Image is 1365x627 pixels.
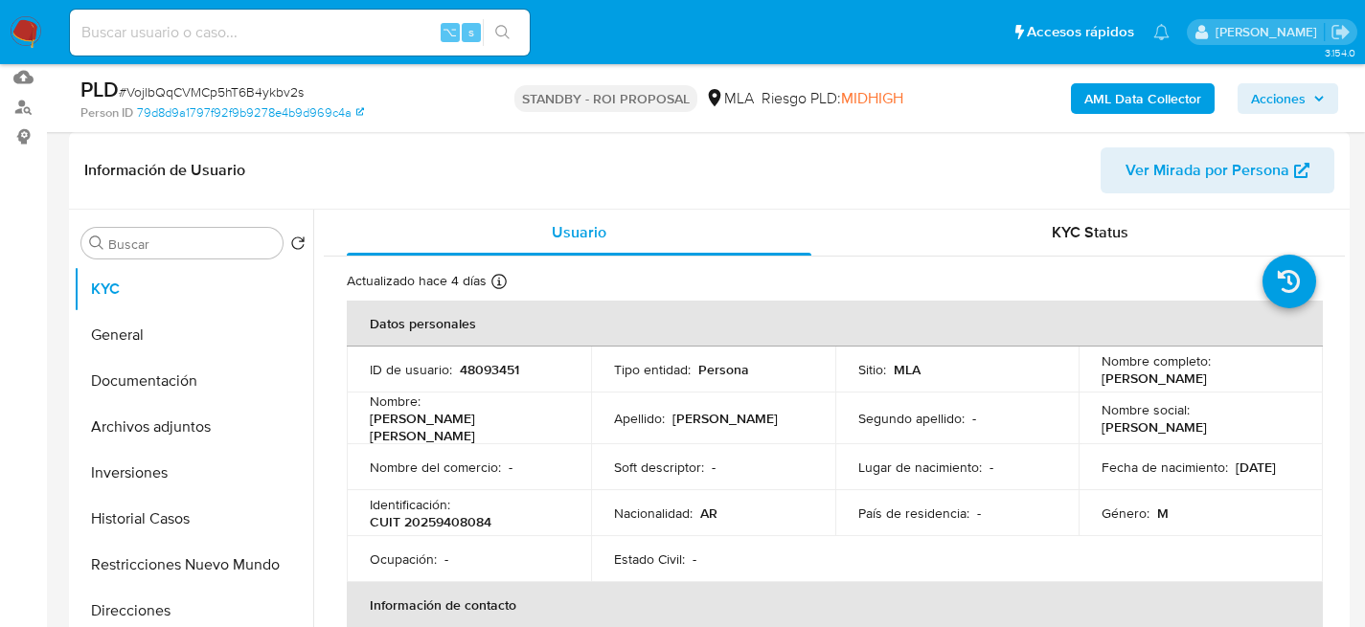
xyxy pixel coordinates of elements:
button: Acciones [1238,83,1338,114]
button: Ver Mirada por Persona [1101,147,1334,193]
p: - [712,459,716,476]
p: Ocupación : [370,550,437,568]
p: - [977,504,981,522]
p: 48093451 [460,361,519,378]
p: Lugar de nacimiento : [858,459,982,476]
b: Person ID [80,104,133,122]
p: [PERSON_NAME] [1102,418,1207,436]
button: Inversiones [74,450,313,496]
button: KYC [74,266,313,312]
span: # VojlbQqCVMCp5hT6B4ykbv2s [119,82,304,101]
button: Historial Casos [74,496,313,542]
p: [PERSON_NAME] [PERSON_NAME] [370,410,560,444]
p: Tipo entidad : [614,361,691,378]
p: [DATE] [1236,459,1276,476]
p: M [1157,504,1169,522]
b: AML Data Collector [1084,83,1201,114]
h1: Información de Usuario [84,161,245,180]
p: CUIT 20259408084 [370,513,491,530]
a: Salir [1331,22,1351,42]
p: Nacionalidad : [614,504,693,522]
span: Riesgo PLD: [762,88,903,109]
p: Nombre social : [1102,401,1190,418]
p: - [990,459,993,476]
p: Nombre : [370,392,421,410]
p: Soft descriptor : [614,459,704,476]
span: Ver Mirada por Persona [1126,147,1289,193]
button: AML Data Collector [1071,83,1215,114]
p: Fecha de nacimiento : [1102,459,1228,476]
p: - [693,550,696,568]
button: Volver al orden por defecto [290,235,306,257]
input: Buscar usuario o caso... [70,20,530,45]
span: KYC Status [1052,221,1128,243]
button: Buscar [89,235,104,251]
p: Nombre completo : [1102,352,1211,369]
p: - [509,459,512,476]
span: Usuario [552,221,606,243]
button: search-icon [483,19,522,46]
button: General [74,312,313,358]
p: facundo.marin@mercadolibre.com [1216,23,1324,41]
p: Persona [698,361,749,378]
span: MIDHIGH [841,87,903,109]
p: Apellido : [614,410,665,427]
span: Acciones [1251,83,1306,114]
th: Datos personales [347,301,1323,347]
span: s [468,23,474,41]
span: ⌥ [443,23,457,41]
p: Sitio : [858,361,886,378]
a: Notificaciones [1153,24,1170,40]
p: Estado Civil : [614,550,685,568]
button: Documentación [74,358,313,404]
p: Segundo apellido : [858,410,965,427]
button: Archivos adjuntos [74,404,313,450]
input: Buscar [108,235,275,253]
p: [PERSON_NAME] [672,410,778,427]
p: - [972,410,976,427]
p: [PERSON_NAME] [1102,369,1207,387]
p: MLA [894,361,921,378]
p: AR [700,504,717,522]
div: MLA [705,88,754,109]
p: Nombre del comercio : [370,459,501,476]
span: Accesos rápidos [1027,22,1134,42]
button: Restricciones Nuevo Mundo [74,542,313,588]
p: Género : [1102,504,1149,522]
a: 79d8d9a1797f92f9b9278e4b9d969c4a [137,104,364,122]
b: PLD [80,74,119,104]
p: - [444,550,448,568]
p: Identificación : [370,496,450,513]
p: Actualizado hace 4 días [347,272,487,290]
p: ID de usuario : [370,361,452,378]
p: País de residencia : [858,504,969,522]
span: 3.154.0 [1325,45,1355,60]
p: STANDBY - ROI PROPOSAL [514,85,697,112]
